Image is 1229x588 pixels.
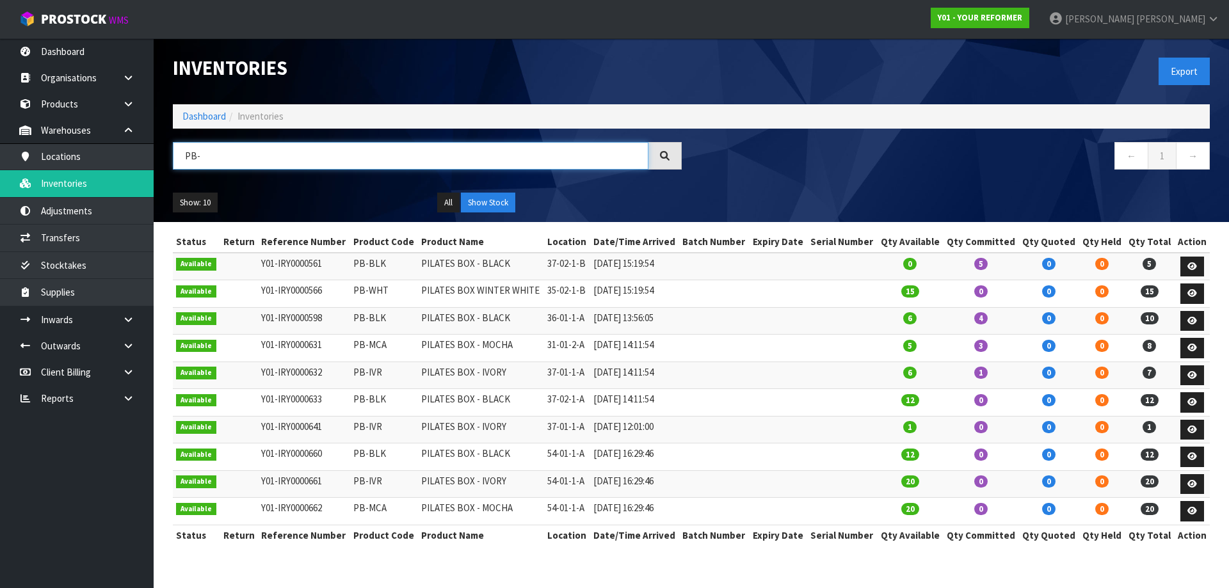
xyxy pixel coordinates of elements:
[176,449,216,461] span: Available
[1042,312,1056,324] span: 0
[807,525,877,545] th: Serial Number
[418,389,544,417] td: PILATES BOX - BLACK
[350,525,418,545] th: Product Code
[544,470,590,498] td: 54-01-1-A
[590,470,680,498] td: [DATE] 16:29:46
[350,232,418,252] th: Product Code
[173,193,218,213] button: Show: 10
[258,280,350,308] td: Y01-IRY0000566
[258,470,350,498] td: Y01-IRY0000661
[931,8,1029,28] a: Y01 - YOUR REFORMER
[1042,285,1056,298] span: 0
[418,498,544,525] td: PILATES BOX - MOCHA
[176,312,216,325] span: Available
[903,421,917,433] span: 1
[544,335,590,362] td: 31-01-2-A
[1174,525,1210,545] th: Action
[590,362,680,389] td: [DATE] 14:11:54
[220,232,258,252] th: Return
[590,498,680,525] td: [DATE] 16:29:46
[1042,258,1056,270] span: 0
[258,335,350,362] td: Y01-IRY0000631
[1079,232,1125,252] th: Qty Held
[1095,312,1109,324] span: 0
[1042,367,1056,379] span: 0
[943,232,1018,252] th: Qty Committed
[679,525,749,545] th: Batch Number
[903,312,917,324] span: 6
[220,525,258,545] th: Return
[418,280,544,308] td: PILATES BOX WINTER WHITE
[350,416,418,443] td: PB-IVR
[258,443,350,471] td: Y01-IRY0000660
[877,232,943,252] th: Qty Available
[544,525,590,545] th: Location
[544,280,590,308] td: 35-02-1-B
[901,285,919,298] span: 15
[176,285,216,298] span: Available
[1176,142,1210,170] a: →
[1095,394,1109,406] span: 0
[1042,503,1056,515] span: 0
[418,443,544,471] td: PILATES BOX - BLACK
[437,193,460,213] button: All
[1141,449,1159,461] span: 12
[943,525,1018,545] th: Qty Committed
[418,470,544,498] td: PILATES BOX - IVORY
[1065,13,1134,25] span: [PERSON_NAME]
[590,335,680,362] td: [DATE] 14:11:54
[19,11,35,27] img: cube-alt.png
[807,232,877,252] th: Serial Number
[701,142,1210,173] nav: Page navigation
[1141,312,1159,324] span: 10
[903,340,917,352] span: 5
[350,335,418,362] td: PB-MCA
[903,367,917,379] span: 6
[974,394,988,406] span: 0
[590,280,680,308] td: [DATE] 15:19:54
[750,232,807,252] th: Expiry Date
[258,525,350,545] th: Reference Number
[901,503,919,515] span: 20
[1042,394,1056,406] span: 0
[544,232,590,252] th: Location
[544,443,590,471] td: 54-01-1-A
[258,389,350,417] td: Y01-IRY0000633
[590,389,680,417] td: [DATE] 14:11:54
[258,416,350,443] td: Y01-IRY0000641
[1114,142,1148,170] a: ←
[418,335,544,362] td: PILATES BOX - MOCHA
[1095,475,1109,488] span: 0
[350,307,418,335] td: PB-BLK
[1125,525,1174,545] th: Qty Total
[974,340,988,352] span: 3
[418,307,544,335] td: PILATES BOX - BLACK
[176,475,216,488] span: Available
[974,475,988,488] span: 0
[974,285,988,298] span: 0
[176,394,216,407] span: Available
[350,470,418,498] td: PB-IVR
[1095,258,1109,270] span: 0
[1095,421,1109,433] span: 0
[544,307,590,335] td: 36-01-1-A
[350,253,418,280] td: PB-BLK
[1143,367,1156,379] span: 7
[590,232,680,252] th: Date/Time Arrived
[901,394,919,406] span: 12
[173,525,220,545] th: Status
[1174,232,1210,252] th: Action
[1095,340,1109,352] span: 0
[590,525,680,545] th: Date/Time Arrived
[590,307,680,335] td: [DATE] 13:56:05
[109,14,129,26] small: WMS
[974,312,988,324] span: 4
[1143,340,1156,352] span: 8
[1143,258,1156,270] span: 5
[461,193,515,213] button: Show Stock
[974,367,988,379] span: 1
[974,503,988,515] span: 0
[1148,142,1177,170] a: 1
[350,280,418,308] td: PB-WHT
[258,362,350,389] td: Y01-IRY0000632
